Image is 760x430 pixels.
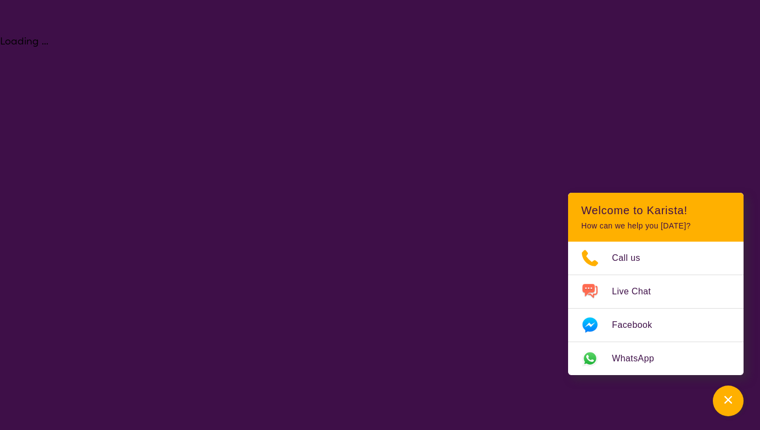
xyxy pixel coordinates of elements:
[612,250,654,266] span: Call us
[612,317,665,333] span: Facebook
[581,221,730,231] p: How can we help you [DATE]?
[568,342,744,375] a: Web link opens in a new tab.
[568,193,744,375] div: Channel Menu
[568,242,744,375] ul: Choose channel
[612,350,667,367] span: WhatsApp
[713,386,744,416] button: Channel Menu
[581,204,730,217] h2: Welcome to Karista!
[612,283,664,300] span: Live Chat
